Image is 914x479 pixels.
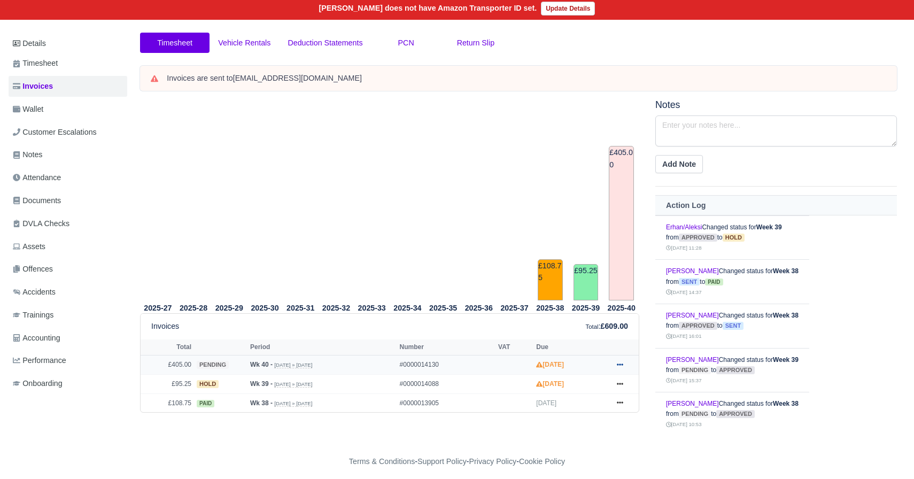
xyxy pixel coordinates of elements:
[274,381,312,388] small: [DATE] » [DATE]
[13,103,43,115] span: Wallet
[390,301,425,314] th: 2025-34
[603,301,639,314] th: 2025-40
[283,301,319,314] th: 2025-31
[536,361,564,368] strong: [DATE]
[13,149,42,161] span: Notes
[666,245,701,251] small: [DATE] 11:28
[279,33,371,53] a: Deduction Statements
[655,260,809,304] td: Changed status for from to
[666,377,701,383] small: [DATE] 15:37
[250,399,273,407] strong: Wk 38 -
[469,457,517,466] a: Privacy Policy
[536,399,556,407] span: [DATE]
[497,301,532,314] th: 2025-37
[233,74,362,82] strong: [EMAIL_ADDRESS][DOMAIN_NAME]
[13,80,53,92] span: Invoices
[679,278,700,286] span: sent
[574,264,599,300] td: £95.25
[538,259,563,301] td: £108.75
[568,301,604,314] th: 2025-39
[773,267,799,275] strong: Week 38
[655,99,897,111] h5: Notes
[9,213,127,234] a: DVLA Checks
[247,301,283,314] th: 2025-30
[586,323,599,330] small: Total
[861,428,914,479] iframe: Chat Widget
[176,301,212,314] th: 2025-28
[586,320,628,333] div: :
[9,34,127,53] a: Details
[441,33,510,53] a: Return Slip
[666,333,701,339] small: [DATE] 16:01
[655,215,809,260] td: Changed status for from to
[13,195,61,207] span: Documents
[247,339,397,356] th: Period
[250,361,273,368] strong: Wk 40 -
[666,267,719,275] a: [PERSON_NAME]
[655,304,809,348] td: Changed status for from to
[655,196,897,215] th: Action Log
[13,126,97,138] span: Customer Escalations
[723,322,743,330] span: sent
[679,410,711,418] span: pending
[532,301,568,314] th: 2025-38
[140,33,210,53] a: Timesheet
[773,400,799,407] strong: Week 38
[151,322,179,331] h6: Invoices
[9,99,127,120] a: Wallet
[141,356,194,375] td: £405.00
[210,33,279,53] a: Vehicle Rentals
[397,356,495,375] td: #0000014130
[9,373,127,394] a: Onboarding
[9,76,127,97] a: Invoices
[13,309,53,321] span: Trainings
[9,305,127,326] a: Trainings
[601,322,628,330] strong: £609.00
[666,289,701,295] small: [DATE] 14:37
[541,2,595,16] a: Update Details
[655,348,809,392] td: Changed status for from to
[197,380,219,388] span: hold
[211,301,247,314] th: 2025-29
[679,366,711,374] span: pending
[9,328,127,349] a: Accounting
[141,393,194,412] td: £108.75
[716,410,755,418] span: approved
[397,393,495,412] td: #0000013905
[609,146,634,300] td: £405.00
[9,259,127,280] a: Offences
[666,223,702,231] a: Erhan/Aleksi
[705,279,723,286] span: paid
[13,263,53,275] span: Offences
[9,53,127,74] a: Timesheet
[417,457,467,466] a: Support Policy
[461,301,497,314] th: 2025-36
[679,322,717,330] span: approved
[274,400,312,407] small: [DATE] » [DATE]
[13,241,45,253] span: Assets
[666,312,719,319] a: [PERSON_NAME]
[655,155,703,173] button: Add Note
[666,356,719,364] a: [PERSON_NAME]
[716,366,755,374] span: approved
[9,350,127,371] a: Performance
[723,234,745,242] span: hold
[371,33,441,53] a: PCN
[9,282,127,303] a: Accidents
[9,144,127,165] a: Notes
[13,57,58,69] span: Timesheet
[167,73,886,84] div: Invoices are sent to
[13,377,63,390] span: Onboarding
[773,312,799,319] strong: Week 38
[141,375,194,394] td: £95.25
[152,455,762,468] div: - - -
[536,380,564,388] strong: [DATE]
[533,339,607,356] th: Due
[397,339,495,356] th: Number
[13,218,69,230] span: DVLA Checks
[9,122,127,143] a: Customer Escalations
[140,301,176,314] th: 2025-27
[197,400,214,407] span: paid
[274,362,312,368] small: [DATE] » [DATE]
